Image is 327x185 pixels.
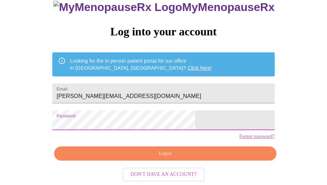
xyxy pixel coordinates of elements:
a: Click here! [188,65,212,71]
img: MyMenopauseRx Logo [53,1,182,14]
h3: Log into your account [52,25,274,38]
div: Looking for the in person patient portal for our office in [GEOGRAPHIC_DATA], [GEOGRAPHIC_DATA]? [70,54,212,74]
span: Don't have an account? [130,170,197,179]
span: Login [62,149,268,158]
a: Forgot password? [239,134,275,139]
a: Don't have an account? [121,171,206,177]
button: Login [54,146,276,161]
button: Don't have an account? [123,168,204,181]
h3: MyMenopauseRx [53,1,275,14]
